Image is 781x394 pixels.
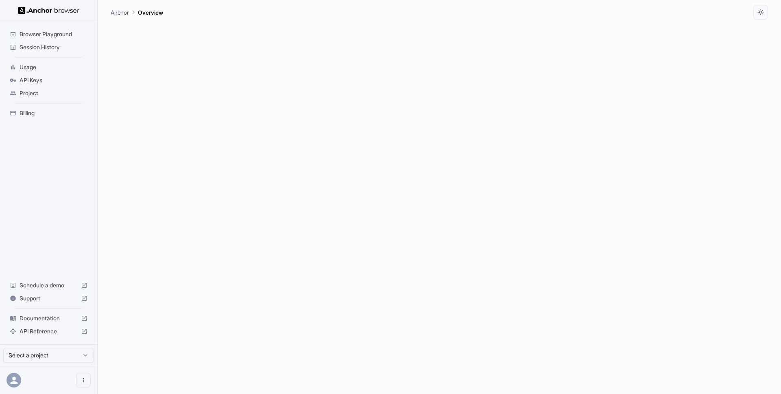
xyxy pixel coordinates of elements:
span: Session History [20,43,87,51]
div: Browser Playground [7,28,91,41]
span: API Reference [20,327,78,335]
div: Schedule a demo [7,279,91,292]
div: API Reference [7,325,91,338]
div: API Keys [7,74,91,87]
span: API Keys [20,76,87,84]
span: Documentation [20,314,78,322]
div: Usage [7,61,91,74]
span: Browser Playground [20,30,87,38]
div: Session History [7,41,91,54]
span: Project [20,89,87,97]
div: Project [7,87,91,100]
p: Anchor [111,8,129,17]
span: Support [20,294,78,302]
div: Support [7,292,91,305]
nav: breadcrumb [111,8,163,17]
div: Documentation [7,312,91,325]
span: Billing [20,109,87,117]
button: Open menu [76,373,91,387]
span: Usage [20,63,87,71]
div: Billing [7,107,91,120]
img: Anchor Logo [18,7,79,14]
span: Schedule a demo [20,281,78,289]
p: Overview [138,8,163,17]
